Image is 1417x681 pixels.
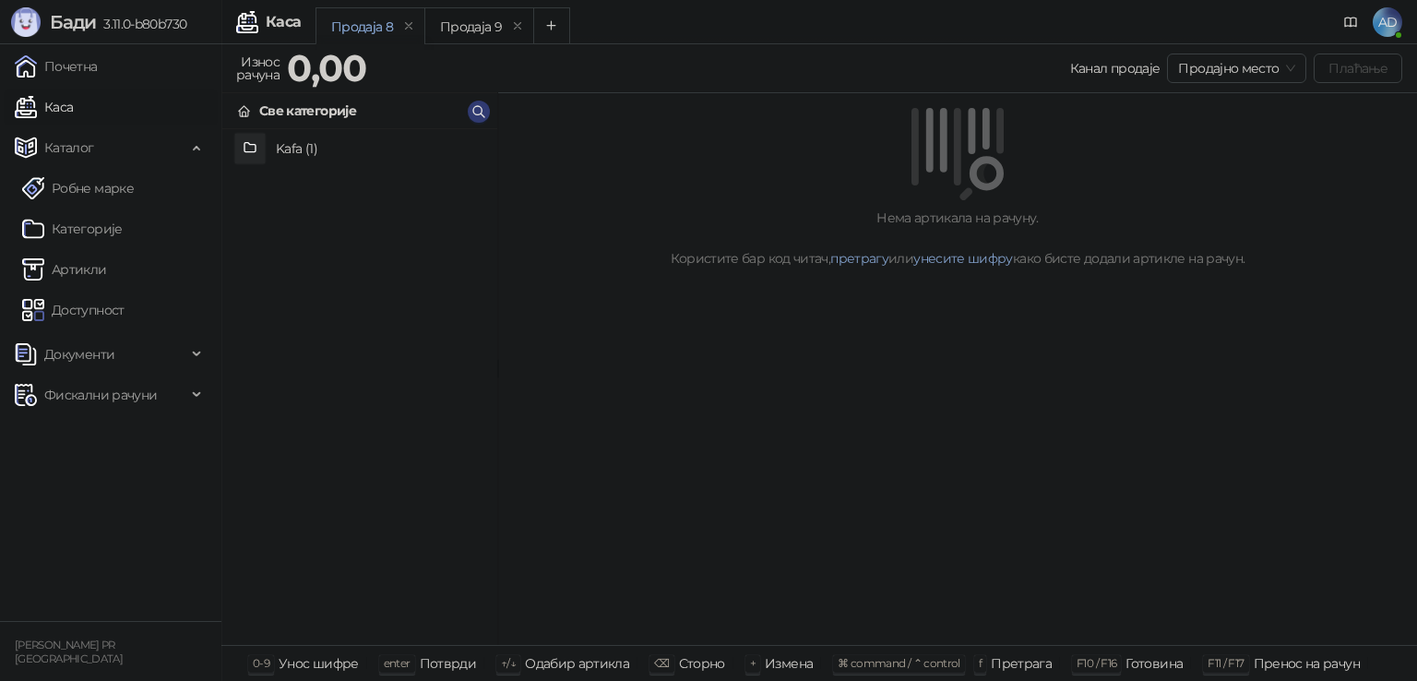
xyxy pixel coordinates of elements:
[506,18,530,34] button: remove
[276,134,482,163] h4: Kafa (1)
[44,376,157,413] span: Фискални рачуни
[830,250,888,267] a: претрагу
[501,656,516,670] span: ↑/↓
[654,656,669,670] span: ⌫
[1208,656,1244,670] span: F11 / F17
[11,7,41,37] img: Logo
[331,17,393,37] div: Продаја 8
[838,656,960,670] span: ⌘ command / ⌃ control
[1178,54,1295,82] span: Продајно место
[1314,54,1402,83] button: Плаћање
[991,651,1052,675] div: Претрага
[287,45,366,90] strong: 0,00
[253,656,269,670] span: 0-9
[15,639,123,665] small: [PERSON_NAME] PR [GEOGRAPHIC_DATA]
[525,651,629,675] div: Одабир артикла
[44,336,114,373] span: Документи
[397,18,421,34] button: remove
[533,7,570,44] button: Add tab
[1254,651,1360,675] div: Пренос на рачун
[979,656,982,670] span: f
[279,651,359,675] div: Унос шифре
[22,170,134,207] a: Робне марке
[22,210,123,247] a: Категорије
[22,292,125,329] a: Доступност
[1125,651,1183,675] div: Готовина
[22,258,44,281] img: Artikli
[44,129,94,166] span: Каталог
[222,129,497,645] div: grid
[520,208,1395,269] div: Нема артикала на рачуну. Користите бар код читач, или како бисте додали артикле на рачун.
[50,11,96,33] span: Бади
[765,651,813,675] div: Измена
[96,16,186,32] span: 3.11.0-b80b730
[420,651,477,675] div: Потврди
[750,656,756,670] span: +
[913,250,1013,267] a: унесите шифру
[679,651,725,675] div: Сторно
[1336,7,1365,37] a: Документација
[232,50,283,87] div: Износ рачуна
[440,17,502,37] div: Продаја 9
[1373,7,1402,37] span: AD
[266,15,301,30] div: Каса
[22,251,107,288] a: ArtikliАртикли
[384,656,411,670] span: enter
[15,48,98,85] a: Почетна
[15,89,73,125] a: Каса
[1070,58,1161,78] div: Канал продаје
[259,101,356,121] div: Све категорије
[1077,656,1116,670] span: F10 / F16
